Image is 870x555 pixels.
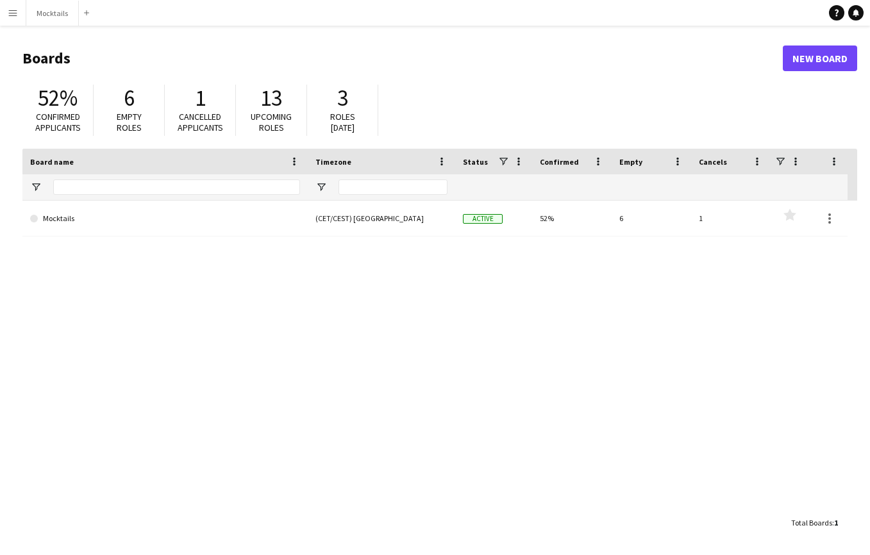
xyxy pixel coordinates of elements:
[315,181,327,193] button: Open Filter Menu
[339,179,448,195] input: Timezone Filter Input
[38,84,78,112] span: 52%
[315,157,351,167] span: Timezone
[330,111,355,133] span: Roles [DATE]
[251,111,292,133] span: Upcoming roles
[26,1,79,26] button: Mocktails
[783,46,857,71] a: New Board
[532,201,612,236] div: 52%
[834,518,838,527] span: 1
[619,157,642,167] span: Empty
[195,84,206,112] span: 1
[308,201,455,236] div: (CET/CEST) [GEOGRAPHIC_DATA]
[540,157,579,167] span: Confirmed
[463,214,503,224] span: Active
[30,201,300,236] a: Mocktails
[791,510,838,535] div: :
[699,157,727,167] span: Cancels
[30,181,42,193] button: Open Filter Menu
[463,157,488,167] span: Status
[22,49,783,68] h1: Boards
[35,111,81,133] span: Confirmed applicants
[53,179,300,195] input: Board name Filter Input
[337,84,348,112] span: 3
[30,157,74,167] span: Board name
[612,201,691,236] div: 6
[791,518,832,527] span: Total Boards
[691,201,771,236] div: 1
[178,111,223,133] span: Cancelled applicants
[260,84,282,112] span: 13
[117,111,142,133] span: Empty roles
[124,84,135,112] span: 6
